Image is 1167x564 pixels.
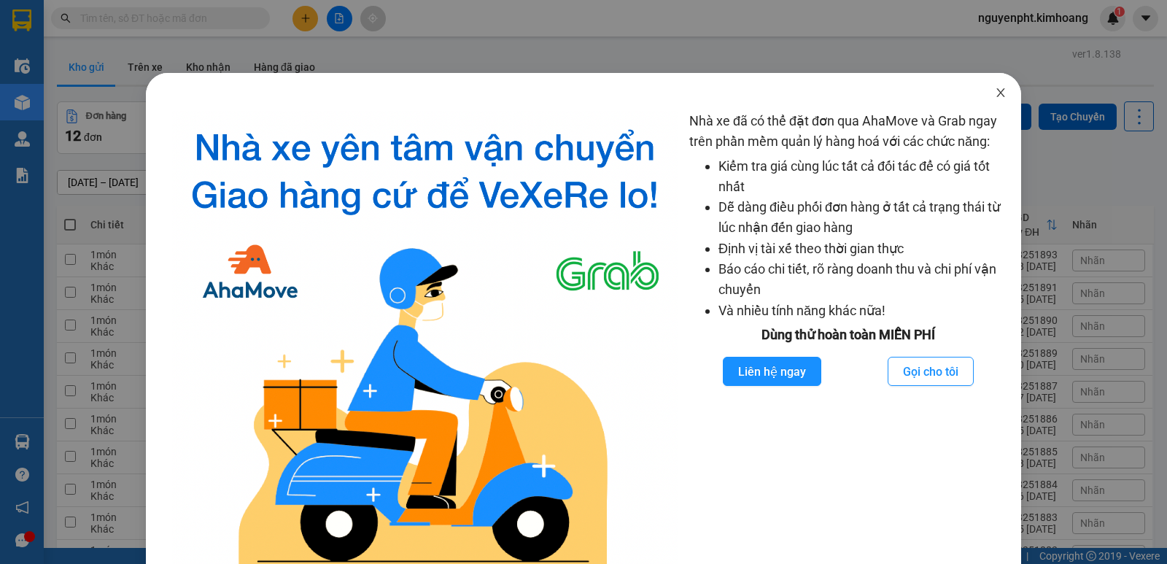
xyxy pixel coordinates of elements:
li: Dễ dàng điều phối đơn hàng ở tất cả trạng thái từ lúc nhận đến giao hàng [718,197,1007,239]
li: Kiểm tra giá cùng lúc tất cả đối tác để có giá tốt nhất [718,156,1007,198]
span: close [995,87,1007,98]
button: Close [980,73,1021,114]
button: Gọi cho tôi [888,357,974,386]
button: Liên hệ ngay [723,357,821,386]
li: Định vị tài xế theo thời gian thực [718,239,1007,259]
li: Và nhiều tính năng khác nữa! [718,301,1007,321]
span: Liên hệ ngay [738,363,806,381]
li: Báo cáo chi tiết, rõ ràng doanh thu và chi phí vận chuyển [718,259,1007,301]
span: Gọi cho tôi [903,363,958,381]
div: Dùng thử hoàn toàn MIỄN PHÍ [689,325,1007,345]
